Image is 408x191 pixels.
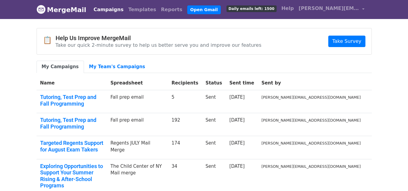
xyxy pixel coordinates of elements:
a: Templates [126,4,159,16]
a: Exploring Opportunities to Support Your Summer Rising & After-School Programs [40,163,103,189]
a: MergeMail [37,3,86,16]
td: Sent [202,136,226,159]
a: Take Survey [328,36,365,47]
td: Regents JULY Mail Merge [107,136,168,159]
td: 192 [168,113,202,136]
a: [PERSON_NAME][EMAIL_ADDRESS][DOMAIN_NAME] [296,2,367,17]
td: Sent [202,90,226,113]
a: [DATE] [229,94,245,100]
span: 📋 [43,36,56,45]
small: [PERSON_NAME][EMAIL_ADDRESS][DOMAIN_NAME] [262,118,361,123]
a: Open Gmail [187,5,221,14]
td: Sent [202,113,226,136]
td: Fall prep email [107,90,168,113]
small: [PERSON_NAME][EMAIL_ADDRESS][DOMAIN_NAME] [262,141,361,145]
a: My Team's Campaigns [84,61,150,73]
a: Campaigns [91,4,126,16]
a: [DATE] [229,164,245,169]
a: Help [279,2,296,14]
a: Tutoring, Test Prep and Fall Programming [40,117,103,130]
span: Daily emails left: 1500 [226,5,277,12]
th: Name [37,76,107,90]
a: [DATE] [229,117,245,123]
a: Reports [159,4,185,16]
th: Sent by [258,76,365,90]
th: Recipients [168,76,202,90]
small: [PERSON_NAME][EMAIL_ADDRESS][DOMAIN_NAME] [262,95,361,100]
a: Targeted Regents Support for August Exam Takers [40,140,103,153]
h4: Help Us Improve MergeMail [56,34,262,42]
a: Daily emails left: 1500 [224,2,279,14]
a: Tutoring, Test Prep and Fall Programming [40,94,103,107]
a: [DATE] [229,140,245,146]
td: 174 [168,136,202,159]
span: [PERSON_NAME][EMAIL_ADDRESS][DOMAIN_NAME] [299,5,359,12]
img: MergeMail logo [37,5,46,14]
th: Status [202,76,226,90]
small: [PERSON_NAME][EMAIL_ADDRESS][DOMAIN_NAME] [262,164,361,169]
th: Sent time [226,76,258,90]
td: Fall prep email [107,113,168,136]
a: My Campaigns [37,61,84,73]
td: 5 [168,90,202,113]
th: Spreadsheet [107,76,168,90]
p: Take our quick 2-minute survey to help us better serve you and improve our features [56,42,262,48]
